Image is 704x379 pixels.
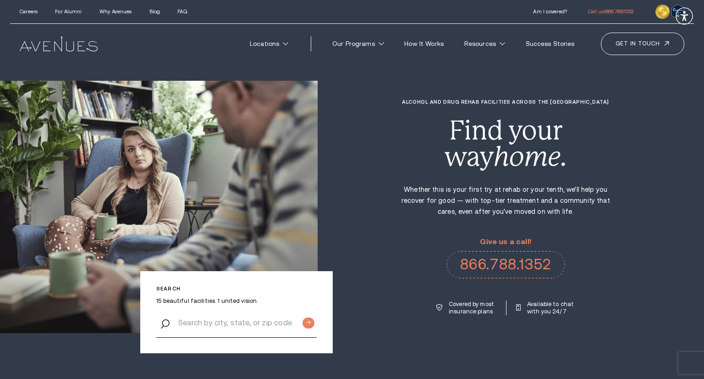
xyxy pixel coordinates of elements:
div: Find your way [401,117,611,170]
a: Resources [456,35,513,52]
span: 866.788.1352 [605,9,633,14]
a: Get in touch [601,33,684,55]
a: Call us!866.788.1352 [588,9,633,14]
a: Locations [242,35,296,52]
i: home. [494,141,567,172]
p: Whether this is your first try at rehab or your tenth, we'll help you recover for good — with top... [401,184,611,217]
input: Submit [302,318,314,329]
a: Success Stories [517,35,582,52]
a: Am I covered? [533,9,566,14]
img: Verify Approval for www.avenuesrecovery.com [671,5,684,18]
input: Search by city, state, or zip code [156,308,317,338]
a: Careers [20,9,38,14]
p: Search [156,286,317,292]
a: Our Programs [324,35,392,52]
p: 15 beautiful facilities. 1 united vision. [156,297,317,305]
p: Covered by most insurance plans [449,301,496,315]
p: Give us a call! [446,238,565,246]
a: For Alumni [55,9,82,14]
a: Verify LegitScript Approval for www.avenuesrecovery.com [671,6,684,14]
a: FAQ [177,9,187,14]
a: Covered by most insurance plans [436,301,496,315]
h1: Alcohol and Drug Rehab Facilities across the [GEOGRAPHIC_DATA] [401,99,611,105]
a: Blog [149,9,160,14]
a: Available to chat with you 24/7 [516,301,575,315]
a: Why Avenues [99,9,132,14]
a: 866.788.1352 [446,251,565,279]
p: Available to chat with you 24/7 [527,301,575,315]
a: How It Works [396,35,451,52]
